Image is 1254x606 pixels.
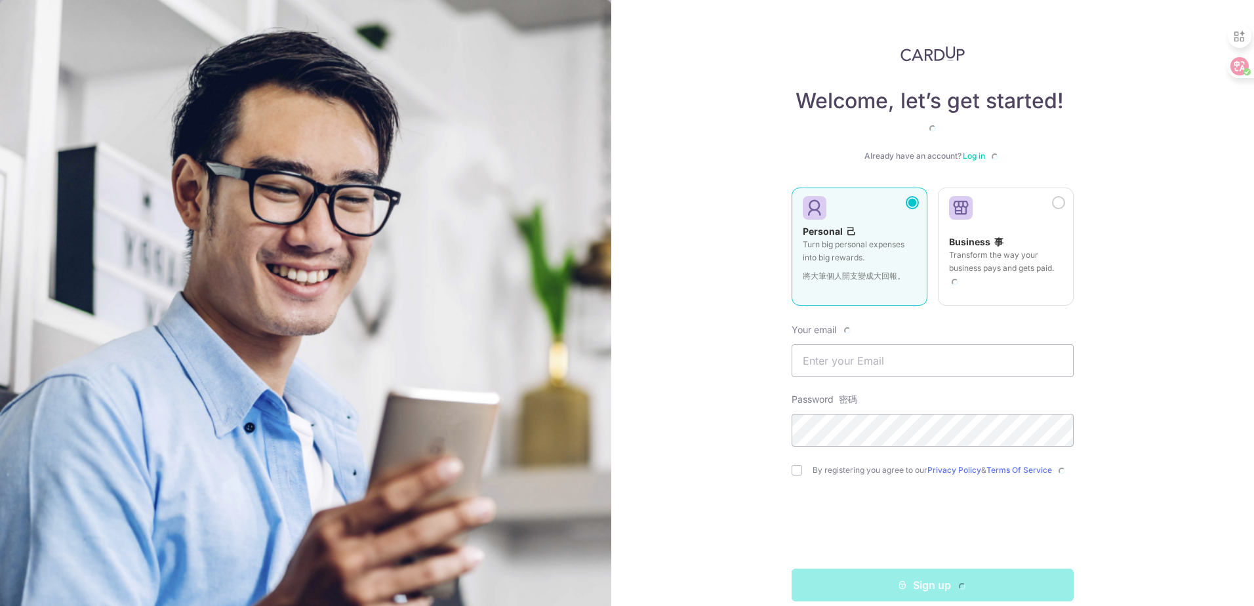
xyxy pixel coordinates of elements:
input: Enter your Email [792,344,1074,377]
p: Transform the way your business pays and gets paid. [949,249,1062,288]
a: Log in [963,151,985,161]
font: 將大筆個人開支變成大回報。 [803,271,905,281]
img: CardUp Logo [900,46,965,62]
strong: Business [949,236,1003,247]
a: Terms Of Service [986,465,1052,475]
font: 事 [994,236,1003,247]
label: Password [792,393,857,406]
a: Business 事 Transform the way your business pays and gets paid. [938,188,1074,313]
iframe: reCAPTCHA [833,502,1032,553]
font: 密碼 [839,394,857,405]
label: Your email [792,323,853,336]
div: Already have an account? [792,151,1074,161]
font: 己 [847,226,856,237]
label: By registering you agree to our & [813,465,1074,475]
h4: Welcome, let’s get started! [792,88,1074,140]
strong: Personal [803,226,856,237]
p: Turn big personal expenses into big rewards. [803,238,916,288]
a: Personal 己 Turn big personal expenses into big rewards.將大筆個人開支變成大回報。 [792,188,927,313]
a: Privacy Policy [927,465,981,475]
